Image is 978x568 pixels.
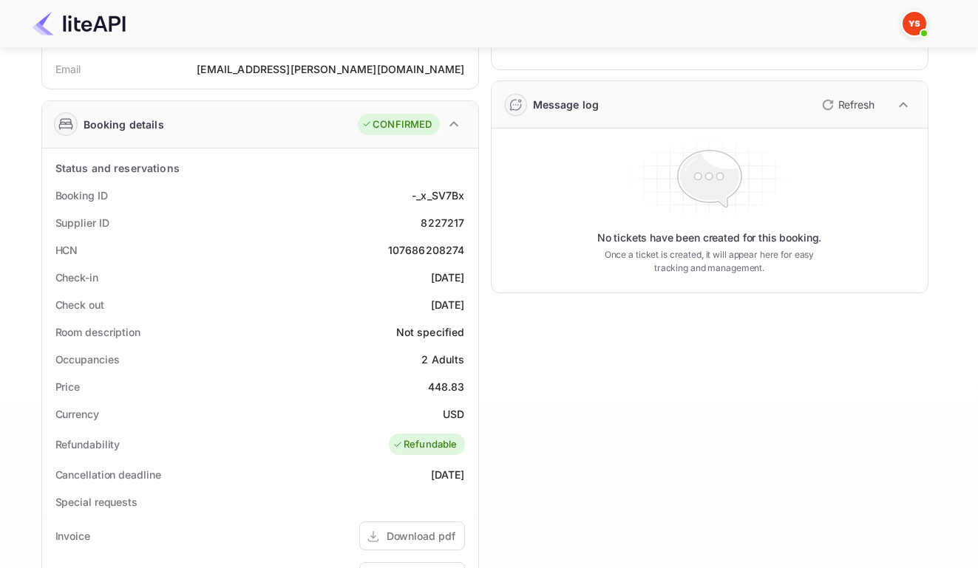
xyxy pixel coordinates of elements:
div: Cancellation deadline [55,467,161,482]
div: 8227217 [421,215,464,230]
div: Occupancies [55,352,120,367]
div: Currency [55,406,99,422]
div: [DATE] [431,270,465,285]
div: Booking details [84,117,164,132]
button: Refresh [813,93,880,117]
p: Once a ticket is created, it will appear here for easy tracking and management. [593,248,826,275]
div: 448.83 [428,379,465,394]
div: HCN [55,242,78,258]
div: Email [55,61,81,77]
div: [EMAIL_ADDRESS][PERSON_NAME][DOMAIN_NAME] [197,61,464,77]
div: CONFIRMED [361,117,432,132]
img: Yandex Support [903,12,926,35]
div: Booking ID [55,188,108,203]
div: Check out [55,297,104,312]
div: Refundable [393,437,458,452]
div: Message log [533,97,600,112]
div: Check-in [55,270,98,285]
div: -_x_SV7Bx [412,188,464,203]
div: Not specified [396,324,465,340]
div: Room description [55,324,140,340]
p: No tickets have been created for this booking. [597,230,822,245]
div: USD [443,406,464,422]
div: Price [55,379,81,394]
div: Refundability [55,437,120,452]
div: Download pdf [387,528,455,544]
div: 107686208274 [388,242,465,258]
img: LiteAPI Logo [33,12,126,35]
div: Supplier ID [55,215,109,230]
p: Refresh [838,97,875,112]
div: Invoice [55,528,90,544]
div: [DATE] [431,297,465,312]
div: Special requests [55,494,137,510]
div: Status and reservations [55,160,180,176]
div: [DATE] [431,467,465,482]
div: 2 Adults [421,352,464,367]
